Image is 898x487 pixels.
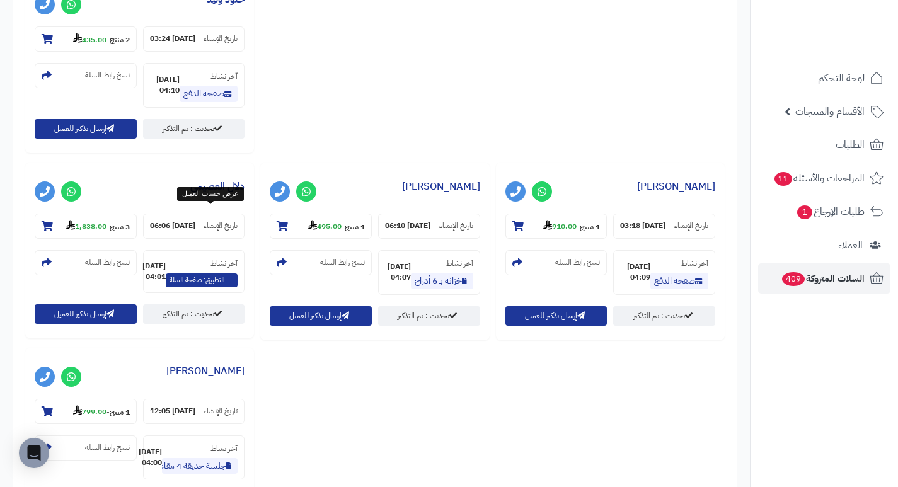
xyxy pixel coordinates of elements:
[166,273,238,287] span: التطبيق: صفحة السلة
[35,435,137,461] section: نسخ رابط السلة
[66,221,106,232] strong: 1,838.00
[308,221,342,232] strong: 495.00
[139,447,162,468] strong: [DATE] 04:00
[110,34,130,45] strong: 2 منتج
[580,221,600,232] strong: 1 منتج
[782,272,805,287] span: 409
[166,364,245,379] a: [PERSON_NAME]
[797,205,813,220] span: 1
[177,187,244,201] div: عرض حساب العميل
[818,69,865,87] span: لوحة التحكم
[35,250,137,275] section: نسخ رابط السلة
[505,250,607,275] section: نسخ رابط السلة
[85,442,130,453] small: نسخ رابط السلة
[270,214,372,239] section: 1 منتج-495.00
[774,172,793,186] span: 11
[35,304,137,324] button: إرسال تذكير للعميل
[781,270,865,287] span: السلات المتروكة
[758,163,890,193] a: المراجعات والأسئلة11
[543,221,577,232] strong: 910.00
[204,33,238,44] small: تاريخ الإنشاء
[796,203,865,221] span: طلبات الإرجاع
[35,26,137,52] section: 2 منتج-435.00
[143,304,245,324] a: تحديث : تم التذكير
[204,221,238,231] small: تاريخ الإنشاء
[795,103,865,120] span: الأقسام والمنتجات
[505,214,607,239] section: 1 منتج-910.00
[758,63,890,93] a: لوحة التحكم
[758,230,890,260] a: العملاء
[385,221,430,231] strong: [DATE] 06:10
[637,179,715,194] a: [PERSON_NAME]
[73,406,106,417] strong: 799.00
[613,306,715,326] a: تحديث : تم التذكير
[838,236,863,254] span: العملاء
[446,258,473,269] small: آخر نشاط
[620,221,665,231] strong: [DATE] 03:18
[555,257,600,268] small: نسخ رابط السلة
[543,220,600,232] small: -
[210,258,238,269] small: آخر نشاط
[378,306,480,326] a: تحديث : تم التذكير
[270,306,372,326] button: إرسال تذكير للعميل
[85,257,130,268] small: نسخ رابط السلة
[73,33,130,45] small: -
[439,221,473,231] small: تاريخ الإنشاء
[270,250,372,275] section: نسخ رابط السلة
[85,70,130,81] small: نسخ رابط السلة
[35,214,137,239] section: 3 منتج-1,838.00
[35,399,137,424] section: 1 منتج-799.00
[19,438,49,468] div: Open Intercom Messenger
[758,130,890,160] a: الطلبات
[411,273,473,289] a: خزانة بـ 6 أدراج
[681,258,708,269] small: آخر نشاط
[758,197,890,227] a: طلبات الإرجاع1
[674,221,708,231] small: تاريخ الإنشاء
[142,261,166,282] strong: [DATE] 04:01
[66,220,130,232] small: -
[162,458,238,474] a: جلسة حديقة 4 مقاعد خشبي
[150,74,180,96] strong: [DATE] 04:10
[308,220,365,232] small: -
[110,221,130,232] strong: 3 منتج
[73,34,106,45] strong: 435.00
[35,119,137,139] button: إرسال تذكير للعميل
[345,221,365,232] strong: 1 منتج
[650,273,708,289] a: صفحة الدفع
[385,261,411,283] strong: [DATE] 04:07
[110,406,130,417] strong: 1 منتج
[505,306,607,326] button: إرسال تذكير للعميل
[320,257,365,268] small: نسخ رابط السلة
[190,179,245,194] a: دلال العصيمي
[402,179,480,194] a: [PERSON_NAME]
[35,63,137,88] section: نسخ رابط السلة
[180,86,238,102] a: صفحة الدفع
[773,169,865,187] span: المراجعات والأسئلة
[812,29,886,55] img: logo-2.png
[210,443,238,454] small: آخر نشاط
[210,71,238,82] small: آخر نشاط
[836,136,865,154] span: الطلبات
[150,221,195,231] strong: [DATE] 06:06
[150,406,195,416] strong: [DATE] 12:05
[150,33,195,44] strong: [DATE] 03:24
[143,119,245,139] a: تحديث : تم التذكير
[620,261,650,283] strong: [DATE] 04:09
[758,263,890,294] a: السلات المتروكة409
[204,406,238,416] small: تاريخ الإنشاء
[73,405,130,418] small: -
